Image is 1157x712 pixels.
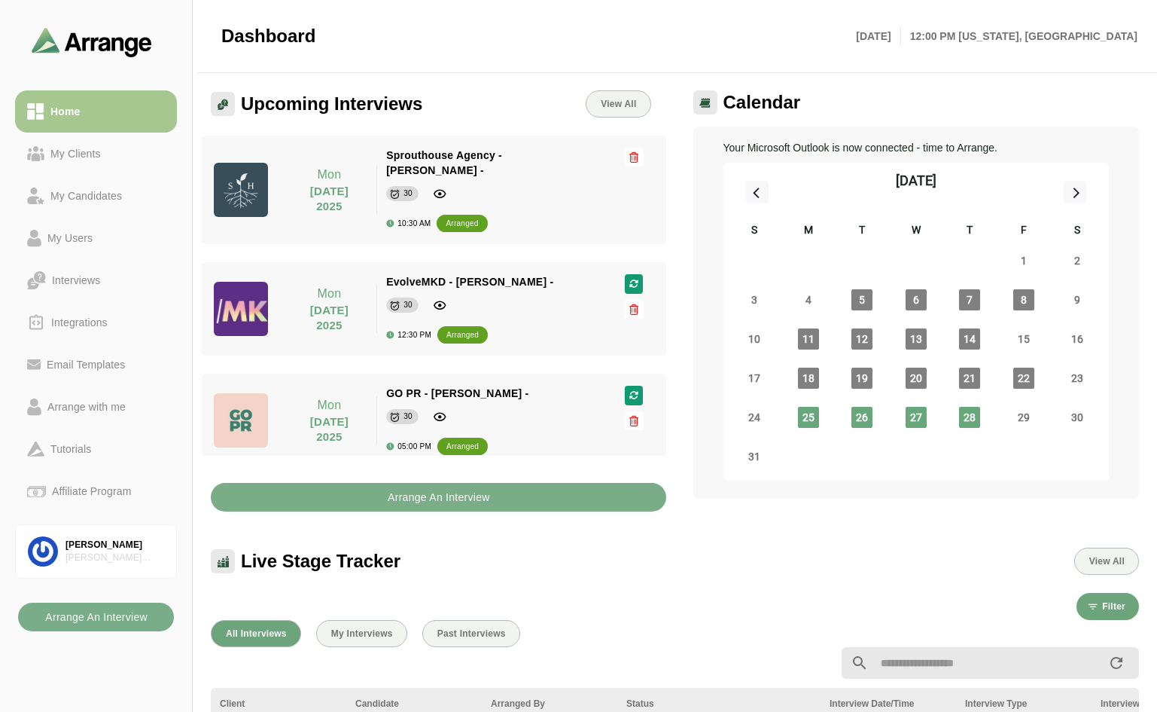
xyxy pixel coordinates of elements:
span: Monday, August 11, 2025 [798,328,819,350]
button: View All [1074,548,1139,575]
div: [PERSON_NAME] Associates [65,552,164,564]
div: 05:00 PM [386,442,431,451]
span: Wednesday, August 6, 2025 [906,289,927,310]
span: View All [1088,556,1125,567]
a: Tutorials [15,428,177,470]
span: Friday, August 15, 2025 [1013,328,1034,350]
span: Sunday, August 17, 2025 [744,368,765,389]
span: Friday, August 22, 2025 [1013,368,1034,389]
button: Past Interviews [422,620,520,647]
div: Email Templates [41,356,131,374]
span: Saturday, August 16, 2025 [1067,328,1088,350]
span: Saturday, August 30, 2025 [1067,407,1088,428]
span: Saturday, August 9, 2025 [1067,289,1088,310]
span: Thursday, August 28, 2025 [959,407,980,428]
a: My Users [15,217,177,259]
img: evolvemkd-logo.jpg [214,282,268,336]
span: Friday, August 1, 2025 [1013,250,1034,271]
div: S [1051,222,1105,241]
div: 10:30 AM [386,219,431,228]
span: Sunday, August 10, 2025 [744,328,765,350]
span: Tuesday, August 19, 2025 [851,368,872,389]
span: My Interviews [330,628,393,639]
span: Saturday, August 2, 2025 [1067,250,1088,271]
span: Thursday, August 14, 2025 [959,328,980,350]
div: T [836,222,890,241]
span: EvolveMKD - [PERSON_NAME] - [386,276,553,288]
div: Home [44,102,86,121]
span: Monday, August 18, 2025 [798,368,819,389]
p: [DATE] 2025 [291,184,367,214]
span: Tuesday, August 26, 2025 [851,407,872,428]
span: Tuesday, August 5, 2025 [851,289,872,310]
a: Integrations [15,301,177,344]
p: Your Microsoft Outlook is now connected - time to Arrange. [723,139,1110,157]
div: arranged [446,439,479,454]
a: [PERSON_NAME][PERSON_NAME] Associates [15,524,177,579]
span: Past Interviews [437,628,506,639]
a: Arrange with me [15,386,177,428]
div: S [728,222,782,241]
b: Arrange An Interview [387,483,490,512]
i: appended action [1107,654,1125,672]
div: Interview Date/Time [830,697,947,710]
p: Mon [291,285,367,303]
button: Arrange An Interview [211,483,666,512]
div: F [997,222,1051,241]
span: Dashboard [221,25,315,47]
p: 12:00 PM [US_STATE], [GEOGRAPHIC_DATA] [901,27,1137,45]
button: Arrange An Interview [18,603,174,631]
div: [PERSON_NAME] [65,539,164,552]
div: arranged [446,328,479,343]
span: Friday, August 8, 2025 [1013,289,1034,310]
img: GO-PR-LOGO.jpg [214,393,268,448]
div: Integrations [45,313,114,332]
span: Sprouthouse Agency - [PERSON_NAME] - [386,149,502,176]
span: Saturday, August 23, 2025 [1067,368,1088,389]
span: View All [600,99,636,109]
div: My Clients [44,145,107,163]
div: 30 [403,186,413,201]
span: Wednesday, August 20, 2025 [906,368,927,389]
div: arranged [446,216,478,231]
img: arrangeai-name-small-logo.4d2b8aee.svg [32,27,152,57]
a: My Clients [15,133,177,175]
button: My Interviews [316,620,407,647]
div: Arranged By [491,697,608,710]
span: All Interviews [225,628,287,639]
button: Filter [1076,593,1139,620]
div: Arrange with me [41,398,132,416]
p: [DATE] [856,27,900,45]
span: Monday, August 4, 2025 [798,289,819,310]
span: Thursday, August 21, 2025 [959,368,980,389]
div: 30 [403,298,413,313]
span: Sunday, August 3, 2025 [744,289,765,310]
span: Upcoming Interviews [241,93,422,115]
div: Candidate [355,697,473,710]
div: 12:30 PM [386,331,431,339]
div: Client [220,697,337,710]
a: Email Templates [15,344,177,386]
div: My Users [41,229,99,247]
button: All Interviews [211,620,301,647]
div: Interviews [46,271,106,289]
div: 30 [403,409,413,424]
span: Calendar [723,91,801,114]
div: Interview Type [965,697,1082,710]
span: Wednesday, August 13, 2025 [906,328,927,350]
span: Sunday, August 31, 2025 [744,446,765,467]
span: Live Stage Tracker [241,550,400,573]
a: View All [586,90,650,118]
span: Thursday, August 7, 2025 [959,289,980,310]
div: Status [626,697,811,710]
span: Friday, August 29, 2025 [1013,407,1034,428]
a: Affiliate Program [15,470,177,512]
b: Arrange An Interview [44,603,148,631]
span: Wednesday, August 27, 2025 [906,407,927,428]
a: My Candidates [15,175,177,217]
div: My Candidates [44,187,128,205]
div: M [781,222,836,241]
span: GO PR - [PERSON_NAME] - [386,387,528,399]
a: Interviews [15,259,177,301]
a: Home [15,90,177,133]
